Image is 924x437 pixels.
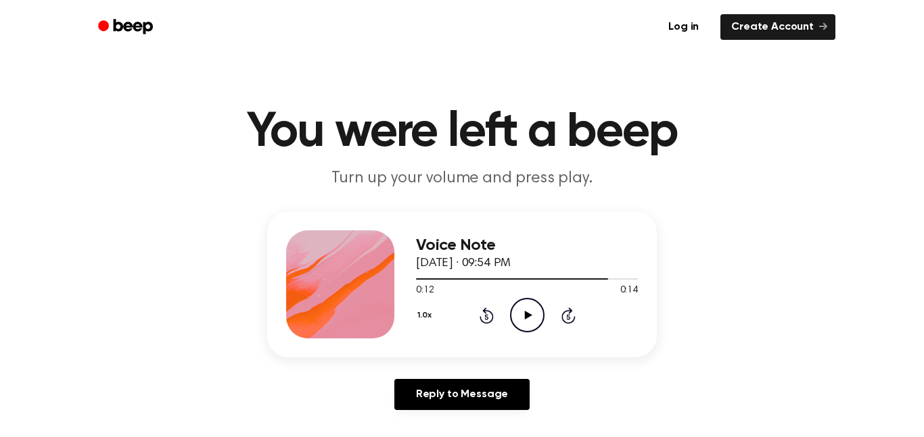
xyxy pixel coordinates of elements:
[202,168,722,190] p: Turn up your volume and press play.
[620,284,638,298] span: 0:14
[394,379,530,410] a: Reply to Message
[416,257,511,269] span: [DATE] · 09:54 PM
[416,304,436,327] button: 1.0x
[116,108,808,157] h1: You were left a beep
[720,14,835,40] a: Create Account
[416,236,638,255] h3: Voice Note
[655,11,712,43] a: Log in
[416,284,434,298] span: 0:12
[89,14,165,41] a: Beep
